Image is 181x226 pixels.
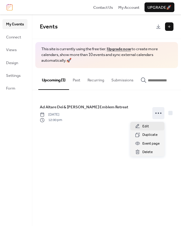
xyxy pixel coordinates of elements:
span: My Events [6,21,24,27]
span: My Account [118,5,139,11]
a: Form [2,83,27,93]
a: Upgrade now [107,45,131,53]
span: Upgrade 🚀 [148,5,171,11]
a: My Events [2,19,27,29]
span: 12:00 pm [40,117,62,123]
button: Submissions [108,68,137,89]
a: My Account [118,4,139,10]
span: Events [40,21,58,32]
a: Views [2,45,27,54]
img: logo [7,4,13,11]
button: Recurring [84,68,108,89]
span: Design [6,60,18,66]
span: This site is currently using the free tier. to create more calendars, show more than 10 events an... [41,46,172,64]
button: Upgrade🚀 [144,2,174,12]
a: Settings [2,70,27,80]
span: Connect [6,34,21,40]
a: Design [2,58,27,67]
span: Views [6,47,17,53]
span: Form [6,85,15,91]
a: Ad Altare Dei & [PERSON_NAME] Emblem Retreat [40,104,128,110]
a: Contact Us [93,4,113,10]
span: Edit [142,123,149,129]
a: Connect [2,32,27,42]
button: Upcoming (1) [38,68,69,90]
span: Event page [142,141,160,147]
span: Contact Us [93,5,113,11]
span: Delete [142,149,153,155]
span: Duplicate [142,132,157,138]
span: Settings [6,73,21,79]
span: [DATE] [40,112,62,117]
button: Past [69,68,84,89]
